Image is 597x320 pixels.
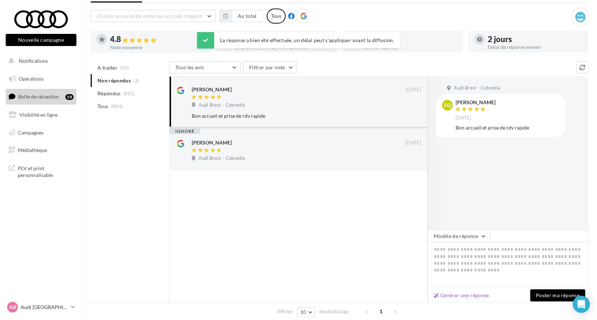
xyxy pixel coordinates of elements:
span: Audi Brest - Cobredia [454,85,500,91]
div: 100 % [362,35,457,43]
span: 1 [375,306,387,317]
span: Visibilité en ligne [19,112,57,118]
span: Choisir un point de vente ou un code magasin [97,13,202,19]
span: 10 [300,309,306,315]
button: Tous les avis [169,61,241,73]
div: ignoré [170,128,200,134]
button: Modèle de réponse [428,230,490,242]
span: [DATE] [406,140,421,146]
div: [PERSON_NAME] [192,86,232,93]
div: 58 [65,94,74,100]
span: A traiter [97,64,117,71]
span: (804) [111,103,123,109]
span: Notifications [19,58,48,64]
span: Tous [97,103,108,110]
div: 4.8 [110,35,205,44]
a: Visibilité en ligne [4,107,78,122]
button: Au total [220,10,263,22]
span: [DATE] [406,87,421,93]
span: Répondus [97,90,121,97]
span: Tous les avis [175,64,204,70]
span: (801) [123,91,135,96]
span: Afficher [277,308,293,315]
span: Boîte de réception [18,93,59,100]
span: Opérations [19,76,44,82]
a: Opérations [4,71,78,86]
span: Audi Brest - Cobredia [199,155,245,162]
span: Campagnes [18,129,44,135]
button: Au total [232,10,263,22]
button: 10 [297,307,315,317]
div: Bon accueil et prise de rdv rapide [192,112,375,120]
span: Médiathèque [18,147,47,153]
a: Médiathèque [4,143,78,158]
button: Nouvelle campagne [6,34,76,46]
button: Générer une réponse [431,291,492,300]
a: AB Audi [GEOGRAPHIC_DATA] [6,300,76,314]
span: résultats/page [319,308,349,315]
span: EQ [444,102,451,109]
div: 2 jours [488,35,583,43]
div: Note moyenne [110,45,205,50]
div: [PERSON_NAME] [192,139,232,146]
button: Choisir un point de vente ou un code magasin [91,10,216,22]
p: Audi [GEOGRAPHIC_DATA] [21,304,68,311]
a: Campagnes [4,125,78,140]
button: Filtrer par note [243,61,297,73]
div: Taux de réponse [362,45,457,50]
div: Délai de réponse moyen [488,45,583,50]
a: Boîte de réception58 [4,89,78,104]
div: Bon accueil et prise de rdv rapide [456,124,560,131]
button: Notifications [4,54,75,68]
a: PLV et print personnalisable [4,161,78,182]
button: Poster ma réponse [530,289,585,301]
span: AB [9,304,16,311]
span: [DATE] [456,115,471,121]
div: Open Intercom Messenger [573,296,590,313]
div: La réponse a bien été effectuée, un délai peut s’appliquer avant la diffusion. [197,32,400,49]
span: (59) [120,65,129,71]
span: Audi Brest - Cobredia [199,102,245,108]
div: [PERSON_NAME] [456,100,496,105]
div: Tous [267,9,286,24]
span: PLV et print personnalisable [18,163,74,179]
